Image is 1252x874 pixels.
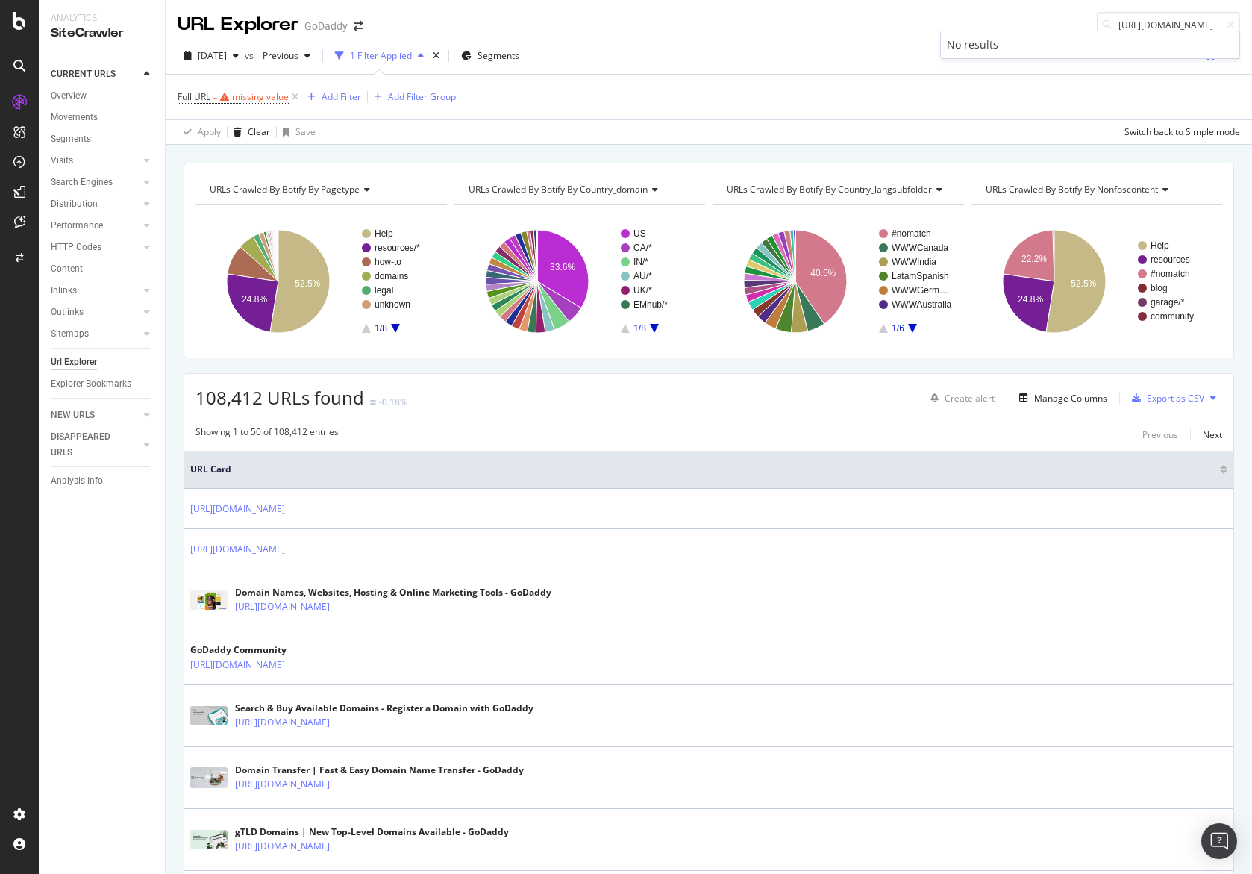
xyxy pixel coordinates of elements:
div: Overview [51,88,87,104]
text: 33.6% [550,262,575,272]
div: Create alert [945,392,995,405]
h4: URLs Crawled By Botify By nonfoscontent [983,178,1209,202]
a: DISAPPEARED URLS [51,429,140,461]
div: Manage Columns [1034,392,1107,405]
input: Find a URL [1097,12,1240,38]
span: URLs Crawled By Botify By country_domain [469,183,648,196]
span: Previous [257,49,298,62]
text: unknown [375,299,410,310]
a: Performance [51,218,140,234]
text: 40.5% [810,268,836,278]
button: Export as CSV [1126,386,1204,410]
span: = [213,90,218,103]
text: WWWIndia [892,257,936,267]
button: Previous [1142,425,1178,443]
a: Movements [51,110,154,125]
span: URLs Crawled By Botify By nonfoscontent [986,183,1158,196]
div: HTTP Codes [51,240,101,255]
div: 1 Filter Applied [350,49,412,62]
text: 52.5% [295,278,320,289]
div: Open Intercom Messenger [1201,823,1237,859]
a: Segments [51,131,154,147]
text: legal [375,285,393,296]
div: SiteCrawler [51,25,153,42]
a: CURRENT URLS [51,66,140,82]
div: Segments [51,131,91,147]
text: #nomatch [892,228,931,239]
span: URL Card [190,463,1216,476]
button: Next [1203,425,1222,443]
text: Help [1151,240,1169,251]
div: GoDaddy [304,19,348,34]
div: Sitemaps [51,326,89,342]
div: Showing 1 to 50 of 108,412 entries [195,425,339,443]
text: LatamSpanish [892,271,949,281]
div: missing value [232,90,289,103]
button: Manage Columns [1013,389,1107,407]
img: main image [190,830,228,849]
text: #nomatch [1151,269,1190,279]
a: Sitemaps [51,326,140,342]
a: [URL][DOMAIN_NAME] [190,542,285,557]
a: Visits [51,153,140,169]
span: URLs Crawled By Botify By country_langsubfolder [727,183,932,196]
a: Content [51,261,154,277]
a: Explorer Bookmarks [51,376,154,392]
div: A chart. [971,216,1223,346]
div: -0.18% [379,396,407,408]
button: Add Filter Group [368,88,456,106]
button: Previous [257,44,316,68]
a: Inlinks [51,283,140,299]
a: Overview [51,88,154,104]
div: Previous [1142,428,1178,441]
img: main image [190,706,228,725]
img: Equal [370,400,376,405]
div: Movements [51,110,98,125]
div: Domain Transfer | Fast & Easy Domain Name Transfer - GoDaddy [235,764,524,777]
a: [URL][DOMAIN_NAME] [235,777,330,792]
div: times [430,49,442,63]
text: blog [1151,283,1168,293]
div: Search & Buy Available Domains - Register a Domain with GoDaddy [235,702,533,715]
div: Next [1203,428,1222,441]
h4: URLs Crawled By Botify By country_domain [466,178,692,202]
text: how-to [375,257,401,267]
div: A chart. [454,216,706,346]
a: [URL][DOMAIN_NAME] [235,715,330,730]
span: 108,412 URLs found [195,385,364,410]
div: URL Explorer [178,12,298,37]
button: Create alert [924,386,995,410]
a: Url Explorer [51,355,154,370]
h4: URLs Crawled By Botify By country_langsubfolder [724,178,954,202]
text: resources [1151,255,1190,265]
text: Help [375,228,393,239]
div: No results [947,37,1233,52]
div: Clear [248,125,270,138]
span: Segments [478,49,519,62]
text: 24.8% [242,294,267,305]
span: Full URL [178,90,210,103]
button: Clear [228,120,270,144]
div: Explorer Bookmarks [51,376,131,392]
div: Apply [198,125,221,138]
a: [URL][DOMAIN_NAME] [235,599,330,614]
div: Distribution [51,196,98,212]
text: 1/6 [892,323,904,334]
text: WWWGerm… [892,285,948,296]
div: NEW URLS [51,408,95,423]
text: domains [375,271,408,281]
div: Analysis Info [51,473,103,489]
button: Apply [178,120,221,144]
svg: A chart. [195,216,447,346]
div: GoDaddy Community [190,643,350,657]
div: DISAPPEARED URLS [51,429,126,461]
text: 1/8 [633,323,646,334]
div: Add Filter Group [388,90,456,103]
a: Analysis Info [51,473,154,489]
a: Search Engines [51,175,140,190]
img: main image [190,590,228,610]
div: Performance [51,218,103,234]
svg: A chart. [713,216,964,346]
img: main image [190,767,228,788]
